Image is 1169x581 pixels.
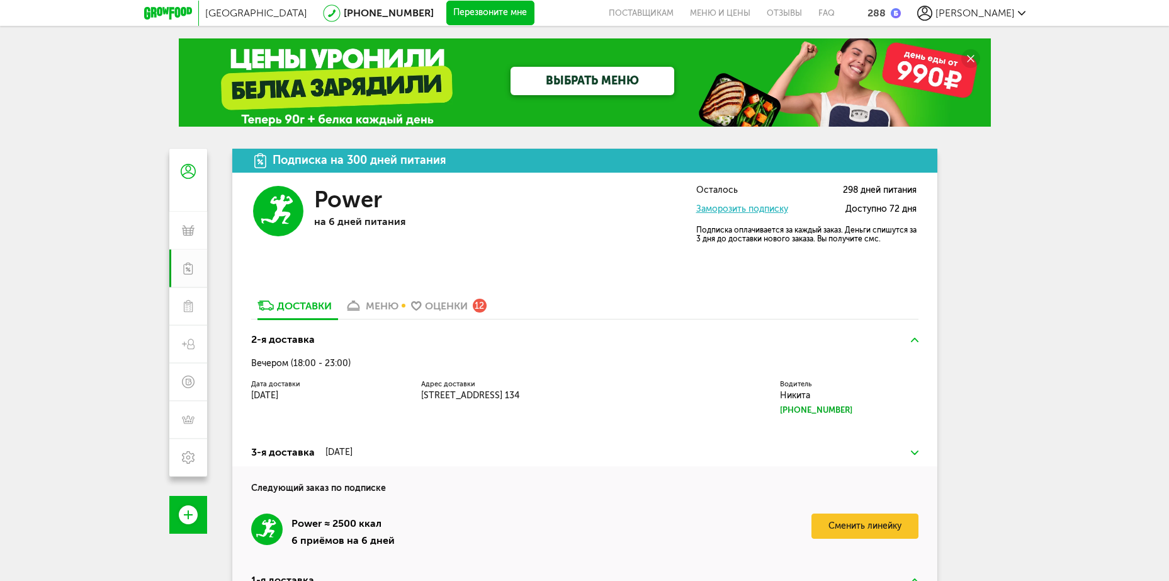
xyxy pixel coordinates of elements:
[911,451,918,455] img: arrow-down-green.fb8ae4f.svg
[405,299,493,319] a: Оценки 12
[205,7,307,19] span: [GEOGRAPHIC_DATA]
[251,359,918,369] div: Вечером (18:00 - 23:00)
[421,390,520,401] span: [STREET_ADDRESS] 134
[780,381,918,388] label: Водитель
[251,390,278,401] span: [DATE]
[843,186,917,195] span: 298 дней питания
[780,404,918,417] a: [PHONE_NUMBER]
[251,332,315,347] div: 2-я доставка
[251,299,338,319] a: Доставки
[935,7,1015,19] span: [PERSON_NAME]
[446,1,534,26] button: Перезвоните мне
[291,514,395,534] div: Power ≈ 2500 ккал
[344,7,434,19] a: [PHONE_NUMBER]
[251,381,402,388] label: Дата доставки
[811,514,918,539] a: Сменить линейку
[291,534,395,548] div: 6 приёмов на 6 дней
[421,381,591,388] label: Адрес доставки
[780,390,810,401] span: Никита
[273,154,446,166] div: Подписка на 300 дней питания
[325,447,353,457] div: [DATE]
[314,186,382,213] h3: Power
[867,7,886,19] div: 288
[251,466,918,495] h4: Следующий заказ по подписке
[254,153,267,168] img: icon.da23462.svg
[696,204,788,214] a: Заморозить подписку
[314,216,497,227] p: на 6 дней питания
[845,205,917,214] span: Доступно 72 дня
[251,445,315,460] div: 3-я доставка
[511,67,674,95] a: ВЫБРАТЬ МЕНЮ
[911,338,918,342] img: arrow-up-green.5eb5f82.svg
[473,299,487,313] div: 12
[696,186,738,195] span: Осталось
[425,300,468,312] div: Оценки
[696,226,917,243] p: Подписка оплачивается за каждый заказ. Деньги спишутся за 3 дня до доставки нового заказа. Вы пол...
[366,300,398,312] div: меню
[891,8,901,18] img: bonus_b.cdccf46.png
[338,299,405,319] a: меню
[277,300,332,312] div: Доставки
